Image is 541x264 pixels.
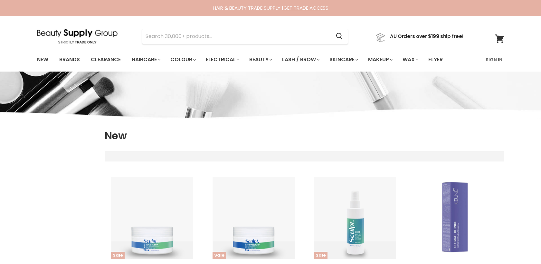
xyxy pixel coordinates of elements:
[423,53,448,66] a: Flyer
[331,29,348,44] button: Search
[54,53,85,66] a: Brands
[32,53,53,66] a: New
[127,53,164,66] a: Haircare
[325,53,362,66] a: Skincare
[482,53,506,66] a: Sign In
[111,177,193,259] a: Muvo Sculpt Slick-It Jelly Sale
[166,53,200,66] a: Colour
[509,234,535,258] iframe: Gorgias live chat messenger
[29,5,512,11] div: HAIR & BEAUTY TRADE SUPPLY |
[213,252,226,259] span: Sale
[244,53,276,66] a: Beauty
[398,53,422,66] a: Wax
[29,50,512,69] nav: Main
[32,50,465,69] ul: Main menu
[213,177,295,259] a: Muvo Sculpt Shaping Whip Sale
[201,53,243,66] a: Electrical
[105,129,504,142] h1: New
[363,53,396,66] a: Makeup
[283,5,328,11] a: GET TRADE ACCESS
[314,177,396,259] a: Muvo Sculpt Next Day Texture Spray Sale
[142,29,331,44] input: Search
[415,177,498,259] a: Keune Ultimate Blonde Cool Booster
[314,252,327,259] span: Sale
[142,29,348,44] form: Product
[277,53,323,66] a: Lash / Brow
[86,53,126,66] a: Clearance
[111,252,125,259] span: Sale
